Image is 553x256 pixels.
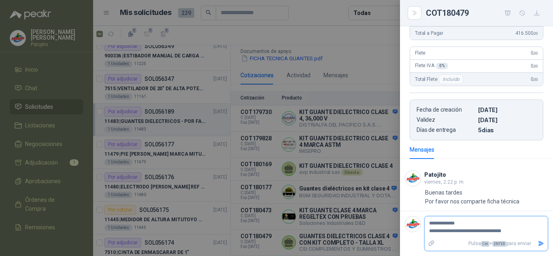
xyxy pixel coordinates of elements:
[534,237,548,251] button: Enviar
[533,77,538,82] span: ,00
[405,216,421,232] img: Company Logo
[515,30,538,36] span: 416.500
[415,30,443,36] span: Total a Pagar
[417,127,475,133] p: Días de entrega
[438,237,535,251] p: Pulsa + para enviar
[415,74,465,84] span: Total Flete
[417,106,475,113] p: Fecha de creación
[533,51,538,55] span: ,00
[531,76,538,82] span: 0
[424,179,465,185] span: viernes, 2:22 p. m.
[425,237,438,251] label: Adjuntar archivos
[478,106,536,113] p: [DATE]
[415,50,425,56] span: Flete
[425,188,519,206] p: Buenas tardes Por favor nos comparte ficha técnica
[436,63,448,69] div: 0 %
[531,63,538,69] span: 0
[533,64,538,68] span: ,00
[481,241,489,247] span: Ctrl
[424,173,446,177] h3: Patojito
[478,127,536,133] p: 5 dias
[417,116,475,123] p: Validez
[478,116,536,123] p: [DATE]
[410,145,434,154] div: Mensajes
[405,171,421,186] img: Company Logo
[492,241,506,247] span: ENTER
[410,8,419,18] button: Close
[439,74,463,84] div: Incluido
[531,50,538,56] span: 0
[426,6,543,19] div: COT180479
[533,31,538,36] span: ,00
[415,63,448,69] span: Flete IVA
